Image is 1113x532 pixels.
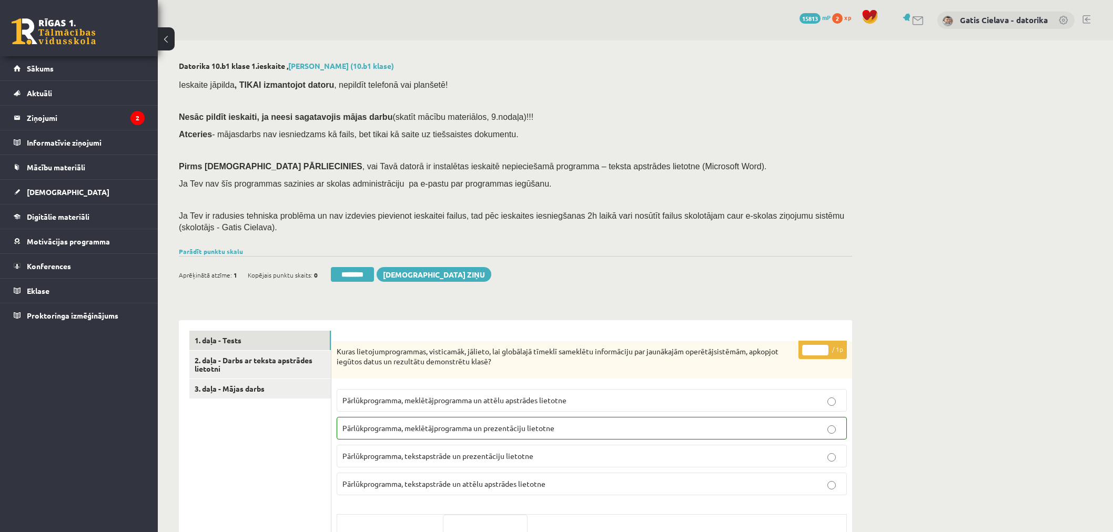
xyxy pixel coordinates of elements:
[14,180,145,204] a: [DEMOGRAPHIC_DATA]
[14,155,145,179] a: Mācību materiāli
[800,13,821,24] span: 15813
[337,346,794,367] p: Kuras lietojumprogrammas, visticamāk, jālieto, lai globālajā tīmeklī sameklētu informāciju par ja...
[342,451,533,461] span: Pārlūkprogramma, tekstapstrāde un prezentāciju lietotne
[14,254,145,278] a: Konferences
[943,16,953,26] img: Gatis Cielava - datorika
[179,179,551,188] span: Ja Tev nav šīs programmas sazinies ar skolas administrāciju pa e-pastu par programmas iegūšanu.
[827,425,836,434] input: Pārlūkprogramma, meklētājprogramma un prezentāciju lietotne
[844,13,851,22] span: xp
[179,162,362,171] span: Pirms [DEMOGRAPHIC_DATA] PĀRLIECINIES
[14,204,145,229] a: Digitālie materiāli
[12,18,96,45] a: Rīgas 1. Tālmācības vidusskola
[392,112,533,121] span: (skatīt mācību materiālos, 9.nodaļa)!!!
[27,64,54,73] span: Sākums
[14,56,145,80] a: Sākums
[14,229,145,253] a: Motivācijas programma
[27,106,145,130] legend: Ziņojumi
[27,187,109,197] span: [DEMOGRAPHIC_DATA]
[189,379,331,398] a: 3. daļa - Mājas darbs
[342,395,566,405] span: Pārlūkprogramma, meklētājprogramma un attēlu apstrādes lietotne
[377,267,491,282] a: [DEMOGRAPHIC_DATA] ziņu
[27,311,118,320] span: Proktoringa izmēģinājums
[179,247,243,255] a: Parādīt punktu skalu
[800,13,831,22] a: 15813 mP
[179,62,852,70] h2: Datorika 10.b1 klase 1.ieskaite ,
[342,479,545,488] span: Pārlūkprogramma, tekstapstrāde un attēlu apstrādes lietotne
[27,286,49,295] span: Eklase
[27,237,110,246] span: Motivācijas programma
[14,303,145,328] a: Proktoringa izmēģinājums
[179,211,844,232] span: Ja Tev ir radusies tehniska problēma un nav izdevies pievienot ieskaitei failus, tad pēc ieskaite...
[822,13,831,22] span: mP
[14,106,145,130] a: Ziņojumi2
[248,267,312,283] span: Kopējais punktu skaits:
[179,112,392,121] span: Nesāc pildīt ieskaiti, ja neesi sagatavojis mājas darbu
[798,341,847,359] p: / 1p
[827,397,836,406] input: Pārlūkprogramma, meklētājprogramma un attēlu apstrādes lietotne
[234,267,237,283] span: 1
[179,130,212,139] b: Atceries
[179,130,519,139] span: - mājasdarbs nav iesniedzams kā fails, bet tikai kā saite uz tiešsaistes dokumentu.
[14,81,145,105] a: Aktuāli
[179,80,448,89] span: Ieskaite jāpilda , nepildīt telefonā vai planšetē!
[130,111,145,125] i: 2
[179,267,232,283] span: Aprēķinātā atzīme:
[189,351,331,379] a: 2. daļa - Darbs ar teksta apstrādes lietotni
[827,453,836,462] input: Pārlūkprogramma, tekstapstrāde un prezentāciju lietotne
[27,88,52,98] span: Aktuāli
[27,130,145,155] legend: Informatīvie ziņojumi
[288,61,394,70] a: [PERSON_NAME] (10.b1 klase)
[14,130,145,155] a: Informatīvie ziņojumi
[235,80,334,89] b: , TIKAI izmantojot datoru
[362,162,767,171] span: , vai Tavā datorā ir instalētas ieskaitē nepieciešamā programma – teksta apstrādes lietotne (Micr...
[832,13,856,22] a: 2 xp
[189,331,331,350] a: 1. daļa - Tests
[960,15,1048,25] a: Gatis Cielava - datorika
[27,212,89,221] span: Digitālie materiāli
[314,267,318,283] span: 0
[14,279,145,303] a: Eklase
[27,162,85,172] span: Mācību materiāli
[827,481,836,489] input: Pārlūkprogramma, tekstapstrāde un attēlu apstrādes lietotne
[342,423,554,433] span: Pārlūkprogramma, meklētājprogramma un prezentāciju lietotne
[27,261,71,271] span: Konferences
[832,13,843,24] span: 2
